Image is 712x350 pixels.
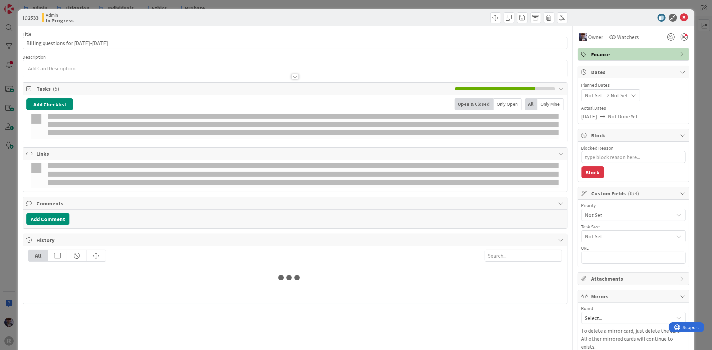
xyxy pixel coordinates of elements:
label: Title [23,31,31,37]
b: In Progress [46,18,74,23]
div: Open & Closed [455,98,494,110]
div: All [525,98,537,110]
span: Not Set [585,210,671,220]
span: Support [14,1,30,9]
span: Dates [591,68,677,76]
span: Comments [36,199,555,207]
span: Planned Dates [581,82,686,89]
b: 2533 [28,14,38,21]
span: Watchers [618,33,639,41]
span: History [36,236,555,244]
span: Links [36,150,555,158]
span: Finance [591,50,677,58]
div: Task Size [581,224,686,229]
img: ML [579,33,587,41]
div: URL [581,246,686,250]
span: Block [591,131,677,139]
input: Search... [485,250,562,262]
div: Priority [581,203,686,208]
span: Tasks [36,85,451,93]
span: Select... [585,313,671,323]
label: Blocked Reason [581,145,614,151]
span: Owner [588,33,604,41]
div: All [28,250,48,261]
span: Not Done Yet [608,112,638,120]
button: Add Checklist [26,98,73,110]
span: Mirrors [591,292,677,300]
span: Admin [46,12,74,18]
input: type card name here... [23,37,567,49]
span: Not Set [585,232,671,241]
div: Only Mine [537,98,564,110]
div: Only Open [494,98,522,110]
span: Not Set [611,91,629,99]
span: ID [23,14,38,22]
span: [DATE] [581,112,598,120]
button: Add Comment [26,213,69,225]
span: ( 5 ) [53,85,59,92]
span: Board [581,306,594,311]
span: Not Set [585,91,603,99]
span: Actual Dates [581,105,686,112]
button: Block [581,166,604,178]
span: ( 0/3 ) [628,190,639,197]
span: Custom Fields [591,189,677,197]
span: Description [23,54,46,60]
span: Attachments [591,275,677,283]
